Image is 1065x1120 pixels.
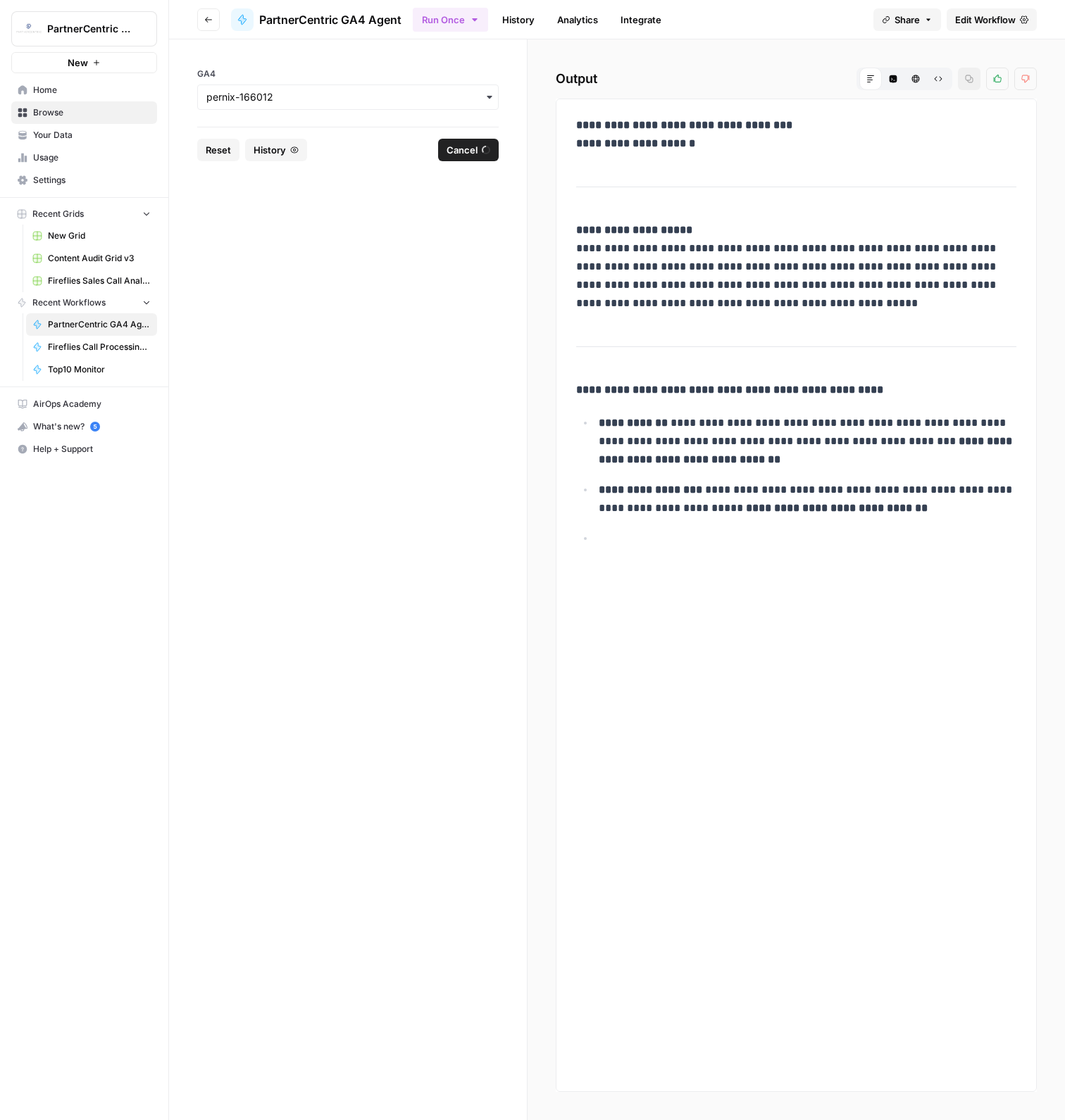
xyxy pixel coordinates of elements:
[33,106,151,119] span: Browse
[11,393,157,415] a: AirOps Academy
[245,139,307,161] button: History
[26,358,157,381] a: Top10 Monitor
[11,438,157,460] button: Help + Support
[26,225,157,247] a: New Grid
[48,275,151,287] span: Fireflies Sales Call Analysis For CS
[33,398,151,410] span: AirOps Academy
[947,8,1037,31] a: Edit Workflow
[33,443,151,455] span: Help + Support
[413,8,488,32] button: Run Once
[26,270,157,292] a: Fireflies Sales Call Analysis For CS
[48,252,151,265] span: Content Audit Grid v3
[48,229,151,242] span: New Grid
[11,101,157,124] a: Browse
[26,247,157,270] a: Content Audit Grid v3
[206,90,490,104] input: pernix-166012
[47,22,132,36] span: PartnerCentric Sales Tools
[12,416,156,437] div: What's new?
[11,415,157,438] button: What's new? 5
[873,8,941,31] button: Share
[68,56,88,70] span: New
[48,363,151,376] span: Top10 Monitor
[955,13,1016,27] span: Edit Workflow
[48,341,151,353] span: Fireflies Call Processing for CS
[33,151,151,164] span: Usage
[556,68,1037,90] h2: Output
[32,208,84,220] span: Recent Grids
[11,146,157,169] a: Usage
[447,143,478,157] span: Cancel
[33,129,151,141] span: Your Data
[549,8,606,31] a: Analytics
[11,292,157,313] button: Recent Workflows
[93,423,96,430] text: 5
[33,84,151,96] span: Home
[11,203,157,225] button: Recent Grids
[11,169,157,191] a: Settings
[11,79,157,101] a: Home
[206,143,231,157] span: Reset
[612,8,670,31] a: Integrate
[254,143,286,157] span: History
[231,8,401,31] a: PartnerCentric GA4 Agent
[26,336,157,358] a: Fireflies Call Processing for CS
[33,174,151,187] span: Settings
[48,318,151,331] span: PartnerCentric GA4 Agent
[90,422,100,432] a: 5
[197,68,499,80] label: GA4
[32,296,106,309] span: Recent Workflows
[197,139,239,161] button: Reset
[11,11,157,46] button: Workspace: PartnerCentric Sales Tools
[494,8,543,31] a: History
[11,52,157,73] button: New
[895,13,920,27] span: Share
[438,139,499,161] button: Cancel
[11,124,157,146] a: Your Data
[26,313,157,336] a: PartnerCentric GA4 Agent
[16,16,42,42] img: PartnerCentric Sales Tools Logo
[259,11,401,28] span: PartnerCentric GA4 Agent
